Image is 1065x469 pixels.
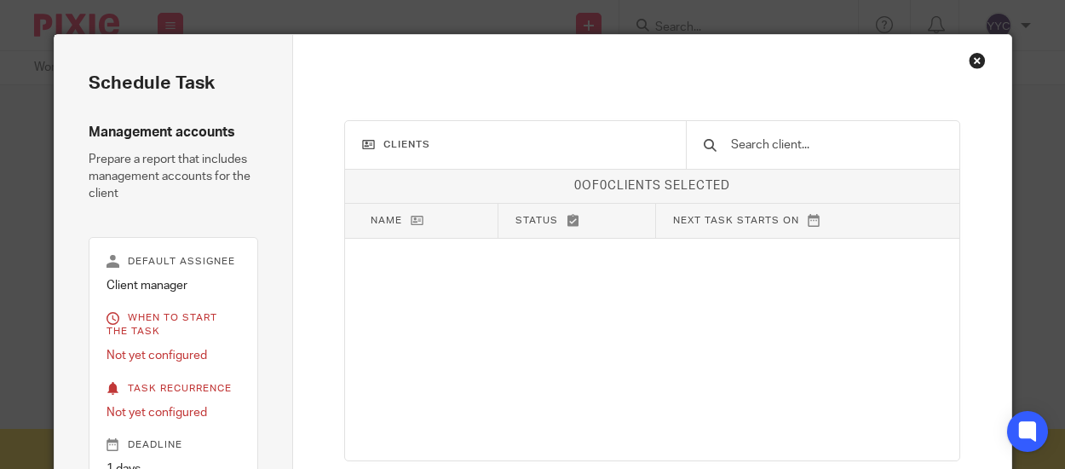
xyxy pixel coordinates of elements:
[574,180,582,192] span: 0
[89,69,259,98] h2: Schedule task
[106,311,241,339] p: When to start the task
[106,347,241,364] p: Not yet configured
[106,438,241,452] p: Deadline
[106,255,241,269] p: Default assignee
[673,213,934,228] p: Next task starts on
[106,404,241,421] p: Not yet configured
[106,277,241,294] p: Client manager
[89,124,259,142] h4: Management accounts
[969,52,986,69] div: Close this dialog window
[89,151,259,203] p: Prepare a report that includes management accounts for the client
[362,138,669,152] h3: Clients
[729,136,942,154] input: Search client...
[515,213,638,228] p: Status
[371,213,481,228] p: Name
[600,180,607,192] span: 0
[106,382,241,396] p: Task recurrence
[345,177,958,194] p: of clients selected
